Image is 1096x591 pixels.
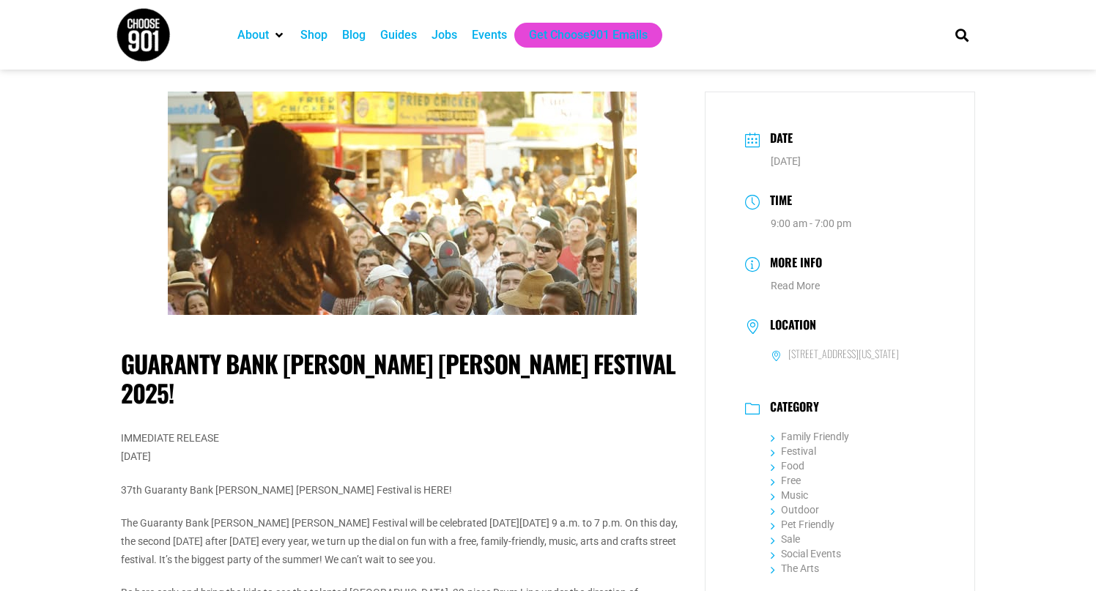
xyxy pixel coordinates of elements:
h3: Location [763,318,816,335]
h6: [STREET_ADDRESS][US_STATE] [788,347,899,360]
a: Free [771,475,801,486]
p: 37th Guaranty Bank [PERSON_NAME] [PERSON_NAME] Festival is HERE! [121,481,683,499]
img: A musician performs on stage facing a large crowd at a Mid-South festival, with food stalls, food... [168,92,637,315]
h3: Time [763,191,792,212]
a: Family Friendly [771,431,849,442]
a: Shop [300,26,327,44]
h3: More Info [763,253,822,275]
p: IMMEDIATE RELEASE [DATE] [121,429,683,466]
a: Social Events [771,548,841,560]
div: About [230,23,293,48]
a: The Arts [771,562,819,574]
p: The Guaranty Bank [PERSON_NAME] [PERSON_NAME] Festival will be celebrated [DATE][DATE] 9 a.m. to ... [121,514,683,570]
a: Events [472,26,507,44]
a: Sale [771,533,800,545]
a: Blog [342,26,366,44]
a: Music [771,489,808,501]
a: Food [771,460,804,472]
h3: Date [763,129,793,150]
a: About [237,26,269,44]
a: Outdoor [771,504,819,516]
nav: Main nav [230,23,930,48]
a: Festival [771,445,816,457]
a: Guides [380,26,417,44]
a: Pet Friendly [771,518,834,530]
div: Search [950,23,974,47]
a: Jobs [432,26,457,44]
h3: Category [763,400,819,417]
a: Read More [771,280,820,291]
span: [DATE] [771,155,801,167]
abbr: 9:00 am - 7:00 pm [771,218,851,229]
h1: Guaranty Bank [PERSON_NAME] [PERSON_NAME] Festival 2025! [121,349,683,407]
a: Get Choose901 Emails [529,26,648,44]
